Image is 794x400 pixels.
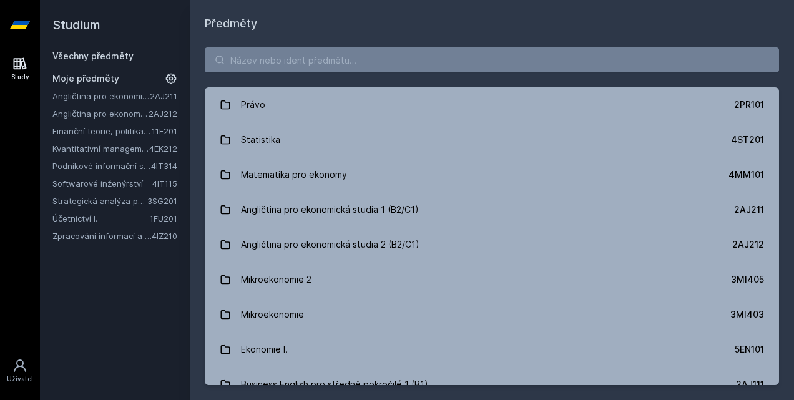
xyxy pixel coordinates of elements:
[731,134,764,146] div: 4ST201
[52,51,134,61] a: Všechny předměty
[205,87,779,122] a: Právo 2PR101
[52,230,152,242] a: Zpracování informací a znalostí
[7,374,33,384] div: Uživatel
[52,212,150,225] a: Účetnictví I.
[52,142,149,155] a: Kvantitativní management
[150,91,177,101] a: 2AJ211
[241,162,347,187] div: Matematika pro ekonomy
[730,308,764,321] div: 3MI403
[151,161,177,171] a: 4IT314
[152,231,177,241] a: 4IZ210
[52,72,119,85] span: Moje předměty
[52,177,152,190] a: Softwarové inženýrství
[732,238,764,251] div: 2AJ212
[150,213,177,223] a: 1FU201
[734,203,764,216] div: 2AJ211
[731,273,764,286] div: 3MI405
[152,178,177,188] a: 4IT115
[152,126,177,136] a: 11F201
[205,192,779,227] a: Angličtina pro ekonomická studia 1 (B2/C1) 2AJ211
[52,107,149,120] a: Angličtina pro ekonomická studia 2 (B2/C1)
[205,15,779,32] h1: Předměty
[205,332,779,367] a: Ekonomie I. 5EN101
[149,144,177,154] a: 4EK212
[205,47,779,72] input: Název nebo ident předmětu…
[241,302,304,327] div: Mikroekonomie
[52,160,151,172] a: Podnikové informační systémy
[205,157,779,192] a: Matematika pro ekonomy 4MM101
[241,372,428,397] div: Business English pro středně pokročilé 1 (B1)
[241,197,419,222] div: Angličtina pro ekonomická studia 1 (B2/C1)
[241,232,419,257] div: Angličtina pro ekonomická studia 2 (B2/C1)
[52,125,152,137] a: Finanční teorie, politika a instituce
[147,196,177,206] a: 3SG201
[205,227,779,262] a: Angličtina pro ekonomická studia 2 (B2/C1) 2AJ212
[149,109,177,119] a: 2AJ212
[734,99,764,111] div: 2PR101
[205,297,779,332] a: Mikroekonomie 3MI403
[241,267,311,292] div: Mikroekonomie 2
[736,378,764,391] div: 2AJ111
[735,343,764,356] div: 5EN101
[205,122,779,157] a: Statistika 4ST201
[52,195,147,207] a: Strategická analýza pro informatiky a statistiky
[241,92,265,117] div: Právo
[728,168,764,181] div: 4MM101
[2,352,37,390] a: Uživatel
[241,127,280,152] div: Statistika
[241,337,288,362] div: Ekonomie I.
[52,90,150,102] a: Angličtina pro ekonomická studia 1 (B2/C1)
[11,72,29,82] div: Study
[2,50,37,88] a: Study
[205,262,779,297] a: Mikroekonomie 2 3MI405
